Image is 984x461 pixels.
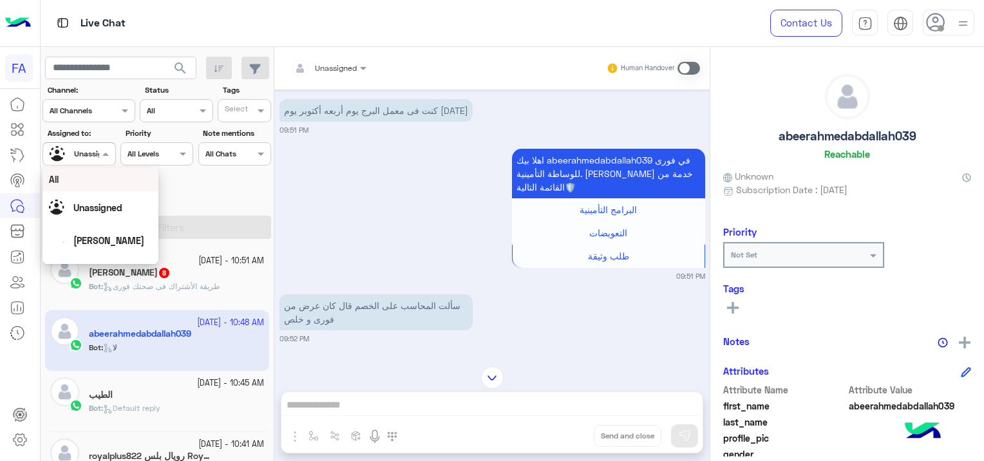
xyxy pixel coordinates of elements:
[53,236,64,248] div: loading...
[145,84,211,96] label: Status
[723,365,769,377] h6: Attributes
[824,148,870,160] h6: Reachable
[89,281,103,291] b: :
[70,399,82,412] img: WhatsApp
[315,63,357,73] span: Unassigned
[481,366,504,389] img: scroll
[73,235,144,246] span: [PERSON_NAME]
[723,447,846,461] span: gender
[50,377,79,406] img: defaultAdmin.png
[852,10,878,37] a: tab
[900,409,945,455] img: hulul-logo.png
[173,61,188,76] span: search
[849,399,972,413] span: abeerahmedabdallah039
[959,337,970,348] img: add
[849,447,972,461] span: null
[589,227,627,238] span: التعويضات
[223,84,270,96] label: Tags
[89,281,101,291] span: Bot
[893,16,908,31] img: tab
[203,127,269,139] label: Note mentions
[588,250,629,261] span: طلب وثيقة
[512,149,705,198] p: 7/10/2025, 9:51 PM
[938,337,948,348] img: notes
[955,15,971,32] img: profile
[198,438,264,451] small: [DATE] - 10:41 AM
[55,15,71,31] img: tab
[858,16,873,31] img: tab
[723,399,846,413] span: first_name
[49,174,59,185] span: All
[723,226,757,238] h6: Priority
[279,334,309,344] small: 09:52 PM
[723,283,971,294] h6: Tags
[70,277,82,290] img: WhatsApp
[723,431,846,445] span: profile_pic
[80,15,126,32] p: Live Chat
[48,84,134,96] label: Channel:
[723,383,846,397] span: Attribute Name
[279,125,308,135] small: 09:51 PM
[770,10,842,37] a: Contact Us
[223,103,248,118] div: Select
[126,127,192,139] label: Priority
[621,63,675,73] small: Human Handover
[5,54,33,82] div: FA
[103,403,160,413] span: Default reply
[779,129,916,144] h5: abeerahmedabdallah039
[5,10,31,37] img: Logo
[103,281,220,291] span: طريقة الأشتراك فى صحتك فورى
[723,169,773,183] span: Unknown
[43,167,158,264] ng-dropdown-panel: Options list
[197,377,264,390] small: [DATE] - 10:45 AM
[723,415,846,429] span: last_name
[159,268,169,278] span: 8
[580,204,637,215] span: البرامج التأمينية
[89,267,171,278] h5: Azmi Hesham
[89,403,103,413] b: :
[50,255,79,284] img: defaultAdmin.png
[849,383,972,397] span: Attribute Value
[594,425,661,447] button: Send and close
[89,403,101,413] span: Bot
[49,200,68,219] img: Unassigned.svg
[279,99,473,122] p: 7/10/2025, 9:51 PM
[826,75,869,118] img: defaultAdmin.png
[279,294,473,330] p: 7/10/2025, 9:52 PM
[736,183,847,196] span: Subscription Date : [DATE]
[165,57,196,84] button: search
[73,202,122,213] span: Unassigned
[723,335,750,347] h6: Notes
[89,390,113,400] h5: الطيب
[48,127,114,139] label: Assigned to:
[198,255,264,267] small: [DATE] - 10:51 AM
[676,271,705,281] small: 09:51 PM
